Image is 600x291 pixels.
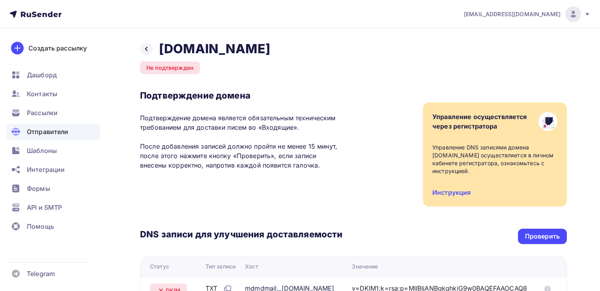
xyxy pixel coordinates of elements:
[6,181,100,196] a: Формы
[6,67,100,83] a: Дашборд
[432,188,471,196] a: Инструкция
[27,146,57,155] span: Шаблоны
[27,184,50,193] span: Формы
[206,263,236,270] div: Тип записи
[245,263,258,270] div: Хост
[27,165,65,174] span: Интеграции
[140,113,342,170] p: Подтверждение домена является обязательным техническим требованием для доставки писем во «Входящи...
[27,127,69,136] span: Отправители
[432,144,557,175] div: Управление DNS записями домена [DOMAIN_NAME] осуществляется в личном кабинете регистратора, ознак...
[464,6,591,22] a: [EMAIL_ADDRESS][DOMAIN_NAME]
[525,232,560,241] div: Проверить
[27,108,58,118] span: Рассылки
[6,86,100,102] a: Контакты
[6,143,100,159] a: Шаблоны
[150,263,169,270] div: Статус
[27,89,57,99] span: Контакты
[140,62,200,74] div: Не подтвержден
[27,70,57,80] span: Дашборд
[140,229,342,241] h3: DNS записи для улучшения доставляемости
[352,263,378,270] div: Значение
[6,105,100,121] a: Рассылки
[27,203,62,212] span: API и SMTP
[140,90,342,101] h3: Подтверждение домена
[159,41,270,57] h2: [DOMAIN_NAME]
[464,10,561,18] span: [EMAIL_ADDRESS][DOMAIN_NAME]
[6,124,100,140] a: Отправители
[27,269,55,278] span: Telegram
[28,43,87,53] div: Создать рассылку
[432,112,527,131] div: Управление осуществляется через регистратора
[27,222,54,231] span: Помощь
